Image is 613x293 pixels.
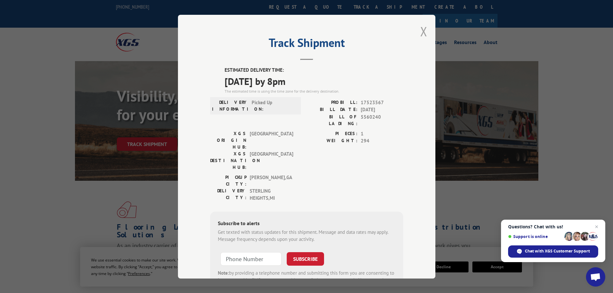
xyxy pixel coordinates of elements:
span: Picked Up [252,99,295,112]
span: [GEOGRAPHIC_DATA] [250,150,293,170]
span: [DATE] by 8pm [225,74,403,88]
div: Chat with XGS Customer Support [508,245,598,258]
button: Close modal [420,23,427,40]
label: ESTIMATED DELIVERY TIME: [225,67,403,74]
div: The estimated time is using the time zone for the delivery destination. [225,88,403,94]
div: Get texted with status updates for this shipment. Message and data rates may apply. Message frequ... [218,228,395,243]
strong: Note: [218,270,229,276]
span: [GEOGRAPHIC_DATA] [250,130,293,150]
span: [DATE] [361,106,403,114]
div: Subscribe to alerts [218,219,395,228]
span: Chat with XGS Customer Support [525,248,590,254]
label: PROBILL: [307,99,358,106]
span: 17523567 [361,99,403,106]
div: Open chat [586,267,605,287]
span: 5560240 [361,113,403,127]
span: STERLING HEIGHTS , MI [250,187,293,202]
span: 294 [361,137,403,145]
div: by providing a telephone number and submitting this form you are consenting to be contacted by SM... [218,269,395,291]
h2: Track Shipment [210,38,403,50]
span: Questions? Chat with us! [508,224,598,229]
span: Close chat [593,223,600,231]
label: XGS DESTINATION HUB: [210,150,246,170]
label: DELIVERY INFORMATION: [212,99,248,112]
span: [PERSON_NAME] , GA [250,174,293,187]
label: XGS ORIGIN HUB: [210,130,246,150]
label: PIECES: [307,130,358,137]
label: BILL DATE: [307,106,358,114]
span: Support is online [508,234,562,239]
button: SUBSCRIBE [287,252,324,265]
label: PICKUP CITY: [210,174,246,187]
label: DELIVERY CITY: [210,187,246,202]
input: Phone Number [220,252,282,265]
label: WEIGHT: [307,137,358,145]
label: BILL OF LADING: [307,113,358,127]
span: 1 [361,130,403,137]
